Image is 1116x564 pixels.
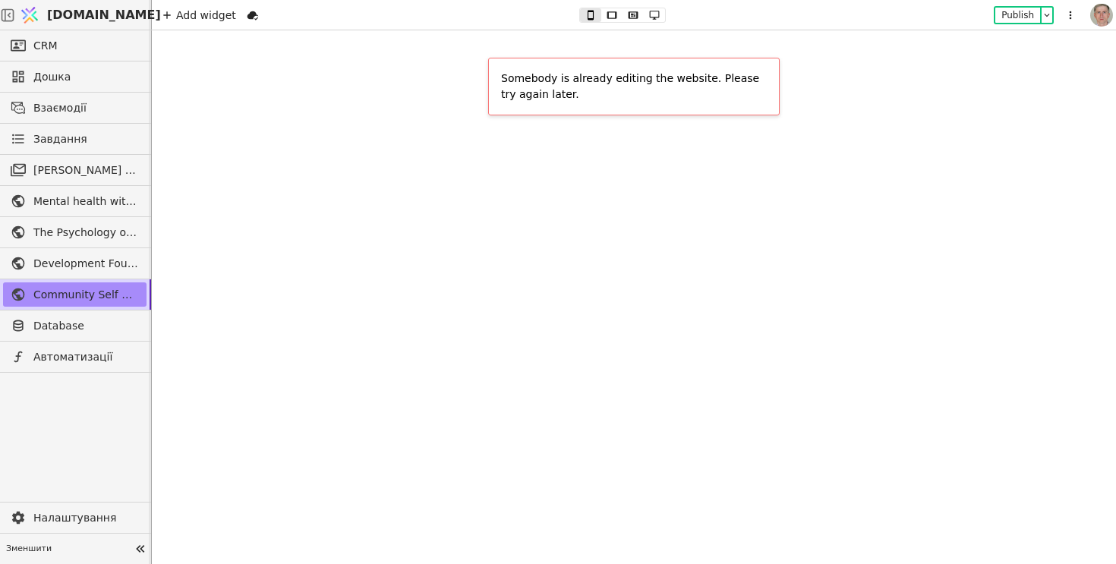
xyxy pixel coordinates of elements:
[33,100,139,116] span: Взаємодії
[3,33,147,58] a: CRM
[3,345,147,369] a: Автоматизації
[3,282,147,307] a: Community Self Help
[3,314,147,338] a: Database
[3,127,147,151] a: Завдання
[33,318,139,334] span: Database
[33,256,139,272] span: Development Foundation
[995,8,1040,23] button: Publish
[33,194,139,210] span: Mental health without prejudice project
[33,131,87,147] span: Завдання
[33,69,139,85] span: Дошка
[33,38,58,54] span: CRM
[158,6,241,24] div: Add widget
[47,6,161,24] span: [DOMAIN_NAME]
[15,1,152,30] a: [DOMAIN_NAME]
[3,158,147,182] a: [PERSON_NAME] розсилки
[18,1,41,30] img: Logo
[3,506,147,530] a: Налаштування
[33,162,139,178] span: [PERSON_NAME] розсилки
[33,510,139,526] span: Налаштування
[3,189,147,213] a: Mental health without prejudice project
[33,287,139,303] span: Community Self Help
[3,251,147,276] a: Development Foundation
[488,58,780,115] div: Somebody is already editing the website. Please try again later.
[33,225,139,241] span: The Psychology of War
[33,349,139,365] span: Автоматизації
[3,65,147,89] a: Дошка
[3,96,147,120] a: Взаємодії
[6,543,130,556] span: Зменшити
[1090,4,1113,27] img: 1560949290925-CROPPED-IMG_0201-2-.jpg
[3,220,147,244] a: The Psychology of War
